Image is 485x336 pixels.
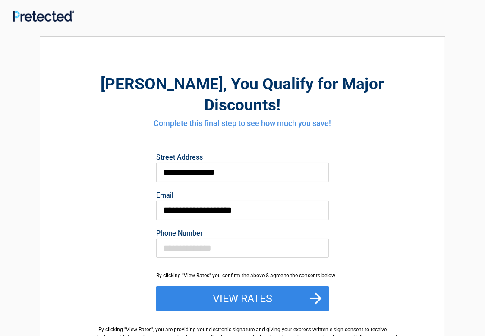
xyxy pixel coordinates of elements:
[13,10,74,22] img: Main Logo
[88,73,397,116] h2: , You Qualify for Major Discounts!
[156,230,329,237] label: Phone Number
[156,286,329,311] button: View Rates
[126,327,151,333] span: View Rates
[156,154,329,161] label: Street Address
[156,272,329,279] div: By clicking "View Rates" you confirm the above & agree to the consents below
[88,118,397,129] h4: Complete this final step to see how much you save!
[156,192,329,199] label: Email
[101,75,224,93] span: [PERSON_NAME]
